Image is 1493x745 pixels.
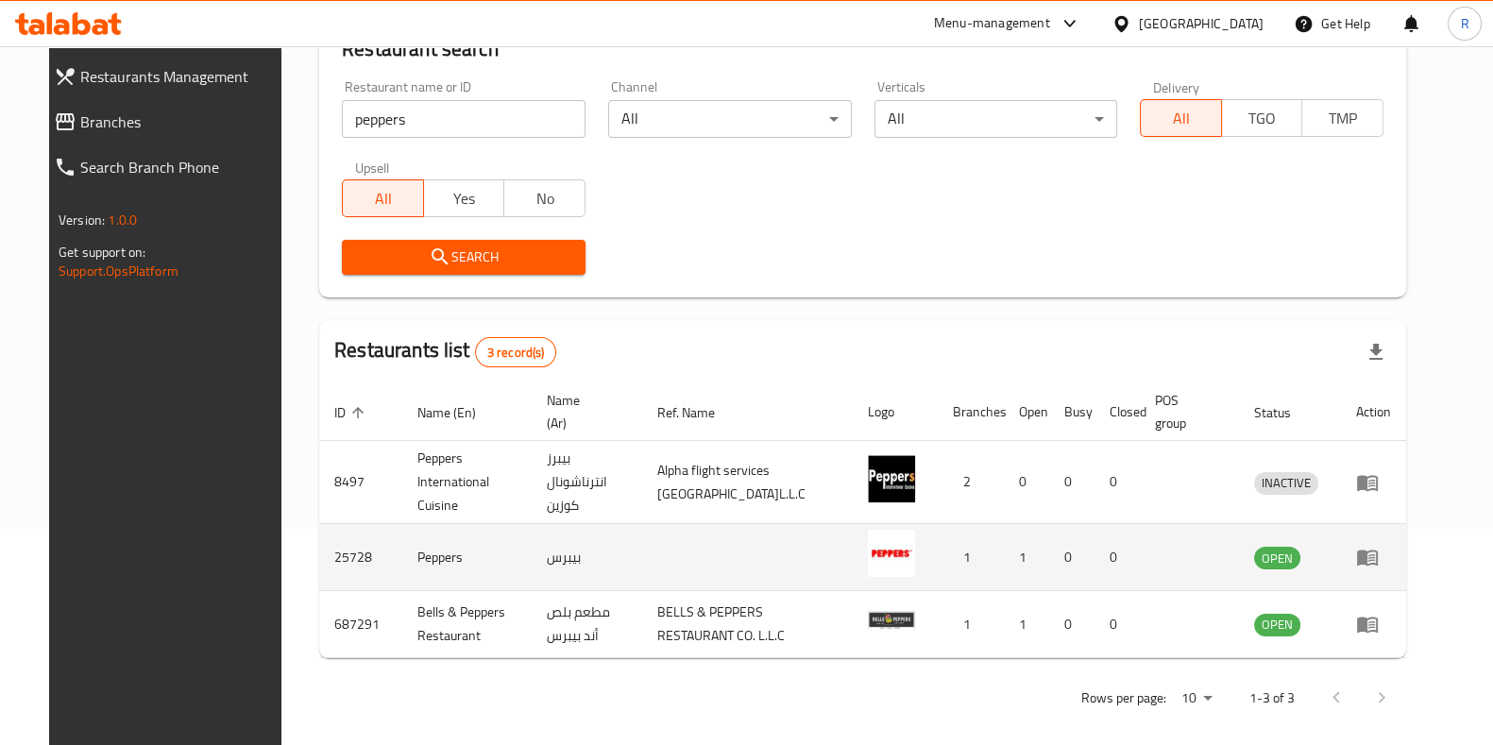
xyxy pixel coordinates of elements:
[80,65,283,88] span: Restaurants Management
[59,259,178,283] a: Support.OpsPlatform
[402,441,531,524] td: Peppers International Cuisine
[608,100,852,138] div: All
[1140,99,1222,137] button: All
[59,208,105,232] span: Version:
[476,344,556,362] span: 3 record(s)
[1155,389,1216,434] span: POS group
[80,156,283,178] span: Search Branch Phone
[342,100,585,138] input: Search for restaurant name or ID..
[1460,13,1468,34] span: R
[532,591,643,658] td: مطعم بلص أند بيبرس
[657,401,739,424] span: Ref. Name
[1356,471,1391,494] div: Menu
[1254,614,1300,636] div: OPEN
[1254,614,1300,635] span: OPEN
[1139,13,1264,34] div: [GEOGRAPHIC_DATA]
[1081,686,1166,710] p: Rows per page:
[1049,441,1094,524] td: 0
[1004,591,1049,658] td: 1
[532,524,643,591] td: بيبرس
[938,591,1004,658] td: 1
[475,337,557,367] div: Total records count
[108,208,137,232] span: 1.0.0
[319,441,402,524] td: 8497
[334,336,556,367] h2: Restaurants list
[402,591,531,658] td: Bells & Peppers Restaurant
[1148,105,1214,132] span: All
[357,246,570,269] span: Search
[1049,383,1094,441] th: Busy
[938,383,1004,441] th: Branches
[423,179,505,217] button: Yes
[1153,80,1200,93] label: Delivery
[1004,383,1049,441] th: Open
[1174,685,1219,713] div: Rows per page:
[503,179,585,217] button: No
[868,597,915,644] img: Bells & Peppers Restaurant
[402,524,531,591] td: Peppers
[1004,441,1049,524] td: 0
[319,383,1406,658] table: enhanced table
[319,524,402,591] td: 25728
[1301,99,1383,137] button: TMP
[319,591,402,658] td: 687291
[1094,591,1140,658] td: 0
[1254,548,1300,569] span: OPEN
[1341,383,1406,441] th: Action
[1049,591,1094,658] td: 0
[868,455,915,502] img: Peppers International Cuisine
[342,240,585,275] button: Search
[642,591,853,658] td: BELLS & PEPPERS RESTAURANT CO. L.L.C
[417,401,500,424] span: Name (En)
[532,441,643,524] td: بيبرز انترناشونال كوزين
[1254,472,1318,494] span: INACTIVE
[853,383,938,441] th: Logo
[334,401,370,424] span: ID
[868,530,915,577] img: Peppers
[1049,524,1094,591] td: 0
[1254,401,1315,424] span: Status
[934,12,1050,35] div: Menu-management
[874,100,1118,138] div: All
[512,185,578,212] span: No
[547,389,620,434] span: Name (Ar)
[432,185,498,212] span: Yes
[59,240,145,264] span: Get support on:
[80,110,283,133] span: Branches
[355,161,390,174] label: Upsell
[938,524,1004,591] td: 1
[642,441,853,524] td: Alpha flight services [GEOGRAPHIC_DATA]L.L.C
[1094,383,1140,441] th: Closed
[350,185,416,212] span: All
[1356,546,1391,568] div: Menu
[1230,105,1296,132] span: TGO
[1353,330,1399,375] div: Export file
[342,35,1383,63] h2: Restaurant search
[342,179,424,217] button: All
[1310,105,1376,132] span: TMP
[938,441,1004,524] td: 2
[1004,524,1049,591] td: 1
[1221,99,1303,137] button: TGO
[39,54,298,99] a: Restaurants Management
[1249,686,1295,710] p: 1-3 of 3
[1094,441,1140,524] td: 0
[39,144,298,190] a: Search Branch Phone
[39,99,298,144] a: Branches
[1094,524,1140,591] td: 0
